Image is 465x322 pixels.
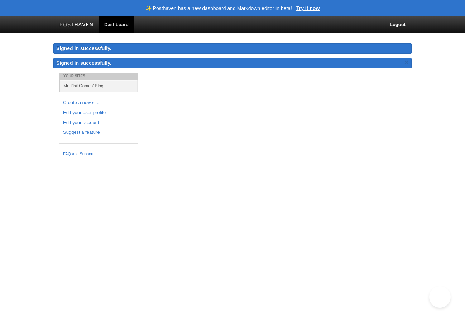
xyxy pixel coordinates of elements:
[60,80,138,92] a: Mr. Phil Games’ Blog
[63,129,133,136] a: Suggest a feature
[56,60,111,66] span: Signed in successfully.
[384,16,411,33] a: Logout
[403,58,410,67] a: ×
[63,151,133,157] a: FAQ and Support
[429,286,451,308] iframe: Help Scout Beacon - Open
[63,119,133,127] a: Edit your account
[296,6,320,11] a: Try it now
[53,43,412,54] div: Signed in successfully.
[59,23,94,28] img: Posthaven-bar
[145,6,292,11] header: ✨ Posthaven has a new dashboard and Markdown editor in beta!
[63,99,133,107] a: Create a new site
[59,73,138,80] li: Your Sites
[63,109,133,117] a: Edit your user profile
[99,16,134,33] a: Dashboard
